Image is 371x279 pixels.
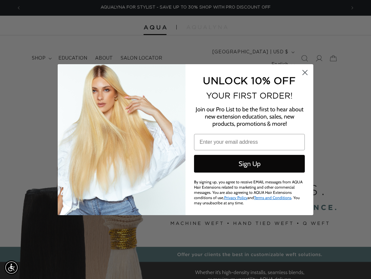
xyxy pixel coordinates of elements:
img: daab8b0d-f573-4e8c-a4d0-05ad8d765127.png [58,64,185,215]
iframe: Chat Widget [338,248,371,279]
div: Accessibility Menu [4,260,19,275]
a: Privacy Policy [224,195,247,200]
button: Sign Up [194,155,305,173]
button: Close dialog [299,67,311,78]
input: Enter your email address [194,134,305,150]
span: Join our Pro List to be the first to hear about new extension education, sales, new products, pro... [196,106,303,127]
span: By signing up, you agree to receive EMAIL messages from AQUA Hair Extensions related to marketing... [194,179,303,205]
span: YOUR FIRST ORDER! [206,91,293,100]
a: Terms and Conditions [254,195,291,200]
span: UNLOCK 10% OFF [203,75,296,86]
